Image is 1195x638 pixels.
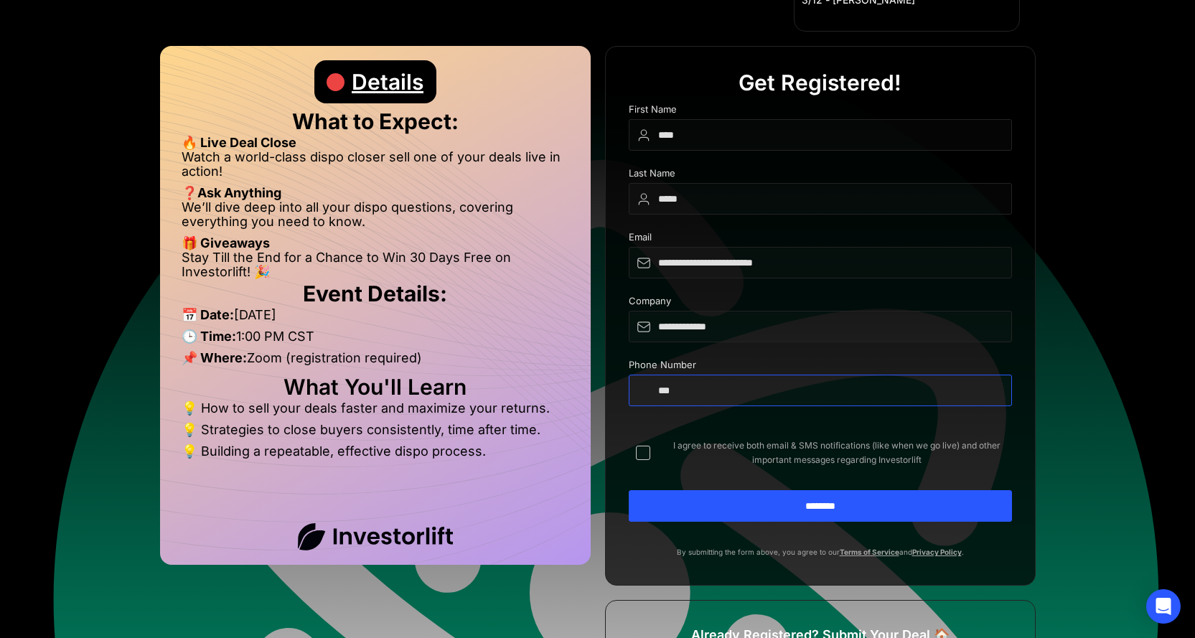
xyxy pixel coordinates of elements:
li: 💡 Building a repeatable, effective dispo process. [182,444,569,459]
div: Open Intercom Messenger [1146,589,1181,624]
li: 💡 How to sell your deals faster and maximize your returns. [182,401,569,423]
li: Stay Till the End for a Chance to Win 30 Days Free on Investorlift! 🎉 [182,250,569,279]
form: DIspo Day Main Form [629,104,1012,545]
li: We’ll dive deep into all your dispo questions, covering everything you need to know. [182,200,569,236]
h2: What You'll Learn [182,380,569,394]
strong: 📅 Date: [182,307,234,322]
div: Last Name [629,168,1012,183]
strong: 🎁 Giveaways [182,235,270,250]
div: Details [352,60,423,103]
li: Watch a world-class dispo closer sell one of your deals live in action! [182,150,569,186]
div: First Name [629,104,1012,119]
strong: ❓Ask Anything [182,185,281,200]
li: 1:00 PM CST [182,329,569,351]
div: Get Registered! [739,61,901,104]
li: 💡 Strategies to close buyers consistently, time after time. [182,423,569,444]
a: Terms of Service [840,548,899,556]
strong: What to Expect: [292,108,459,134]
strong: 🕒 Time: [182,329,236,344]
strong: Event Details: [303,281,447,306]
strong: 📌 Where: [182,350,247,365]
a: Privacy Policy [912,548,962,556]
div: Company [629,296,1012,311]
div: Email [629,232,1012,247]
p: By submitting the form above, you agree to our and . [629,545,1012,559]
li: [DATE] [182,308,569,329]
li: Zoom (registration required) [182,351,569,372]
div: Phone Number [629,360,1012,375]
span: I agree to receive both email & SMS notifications (like when we go live) and other important mess... [662,438,1012,467]
strong: 🔥 Live Deal Close [182,135,296,150]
